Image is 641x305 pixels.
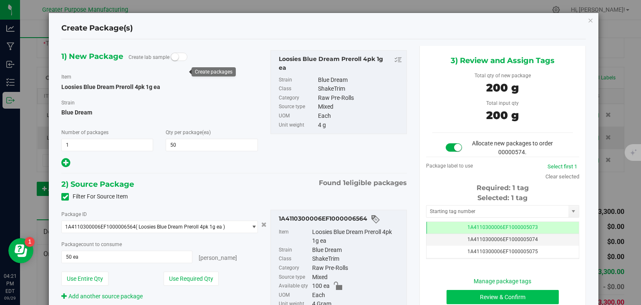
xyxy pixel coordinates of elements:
[545,173,579,180] a: Clear selected
[426,206,568,217] input: Starting tag number
[467,224,538,230] span: 1A4110300006EF1000005073
[486,109,519,122] span: 200 g
[279,246,311,255] label: Strain
[279,55,402,72] div: Loosies Blue Dream Preroll 4pk 1g ea
[61,293,143,300] a: Add another source package
[62,139,153,151] input: 1
[61,130,109,135] span: Number of packages
[247,221,257,233] span: select
[259,219,269,231] button: Cancel button
[474,278,531,285] a: Manage package tags
[451,54,555,67] span: 3) Review and Assign Tags
[548,163,577,170] a: Select first 1
[312,291,402,300] div: Each
[312,282,330,291] span: 100 ea
[202,130,211,135] span: (ea)
[61,23,133,34] h4: Create Package(s)
[312,246,402,255] div: Blue Dream
[279,94,316,103] label: Category
[279,264,311,273] label: Category
[61,73,71,81] label: Item
[279,102,316,112] label: Source type
[279,291,311,300] label: UOM
[312,273,402,282] div: Mixed
[166,130,211,135] span: Qty per package
[136,224,225,230] span: ( Loosies Blue Dream Preroll 4pk 1g ea )
[467,249,538,254] span: 1A4110300006EF1000005075
[199,254,237,261] span: [PERSON_NAME]
[61,106,257,119] span: Blue Dream
[474,73,531,79] span: Total qty of new package
[164,272,219,286] button: Use Required Qty
[61,84,160,90] span: Loosies Blue Dream Preroll 4pk 1g ea
[61,161,70,168] span: Add new output
[318,102,402,112] div: Mixed
[61,241,122,247] span: Package to consume
[279,112,316,121] label: UOM
[486,100,519,106] span: Total input qty
[318,121,402,130] div: 4 g
[472,140,553,155] span: Allocate new packages to order 00000574.
[447,290,559,304] button: Review & Confirm
[318,84,402,94] div: ShakeTrim
[25,237,35,247] iframe: Resource center unread badge
[279,273,311,282] label: Source type
[279,214,402,224] div: 1A4110300006EF1000006564
[61,272,109,286] button: Use Entire Qty
[279,254,311,264] label: Class
[319,178,407,188] span: Found eligible packages
[426,163,473,169] span: Package label to use
[279,121,316,130] label: Unit weight
[568,206,579,217] span: select
[129,51,169,64] label: Create lab sample
[318,112,402,121] div: Each
[477,194,527,202] span: Selected: 1 tag
[61,99,75,107] label: Strain
[486,81,519,94] span: 200 g
[467,236,538,242] span: 1A4110300006EF1000005074
[312,228,402,246] div: Loosies Blue Dream Preroll 4pk 1g ea
[62,251,192,263] input: 50 ea
[318,94,402,103] div: Raw Pre-Rolls
[61,50,123,63] span: 1) New Package
[312,264,402,273] div: Raw Pre-Rolls
[279,84,316,94] label: Class
[81,241,94,247] span: count
[61,211,87,217] span: Package ID
[61,178,134,191] span: 2) Source Package
[279,76,316,85] label: Strain
[166,139,257,151] input: 50
[65,224,136,230] span: 1A4110300006EF1000006564
[318,76,402,85] div: Blue Dream
[61,192,128,201] label: Filter For Source Item
[279,228,311,246] label: Item
[8,238,33,263] iframe: Resource center
[195,69,232,75] div: Create packages
[312,254,402,264] div: ShakeTrim
[477,184,529,192] span: Required: 1 tag
[343,179,346,187] span: 1
[279,282,311,291] label: Available qty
